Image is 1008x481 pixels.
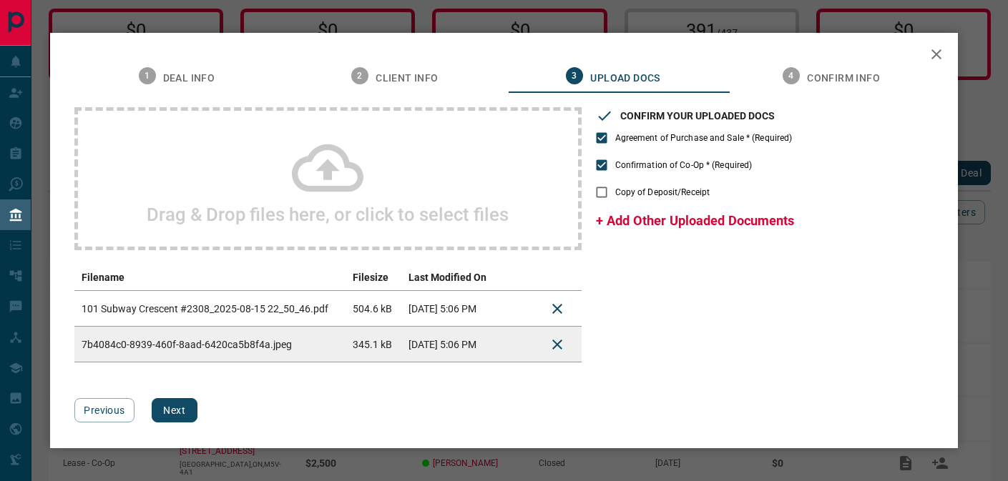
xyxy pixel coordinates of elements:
[346,327,401,362] td: 345.1 kB
[358,71,363,81] text: 2
[572,71,577,81] text: 3
[540,327,574,362] button: Delete
[401,327,497,362] td: [DATE] 5:06 PM
[346,264,401,291] th: Filesize
[163,72,215,85] span: Deal Info
[807,72,880,85] span: Confirm Info
[346,291,401,327] td: 504.6 kB
[620,110,775,122] h3: CONFIRM YOUR UPLOADED DOCS
[533,264,582,291] th: delete file action column
[540,292,574,326] button: Delete
[74,398,134,422] button: Previous
[615,132,793,144] span: Agreement of Purchase and Sale * (Required)
[596,213,794,228] span: + Add Other Uploaded Documents
[497,264,533,291] th: download action column
[401,291,497,327] td: [DATE] 5:06 PM
[74,264,346,291] th: Filename
[788,71,793,81] text: 4
[615,186,710,199] span: Copy of Deposit/Receipt
[74,327,346,362] td: 7b4084c0-8939-460f-8aad-6420ca5b8f4a.jpeg
[74,291,346,327] td: 101 Subway Crescent #2308_2025-08-15 22_50_46.pdf
[152,398,197,422] button: Next
[615,159,753,172] span: Confirmation of Co-Op * (Required)
[145,71,150,81] text: 1
[74,107,581,250] div: Drag & Drop files here, or click to select files
[401,264,497,291] th: Last Modified On
[147,204,509,225] h2: Drag & Drop files here, or click to select files
[376,72,438,85] span: Client Info
[590,72,660,85] span: Upload Docs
